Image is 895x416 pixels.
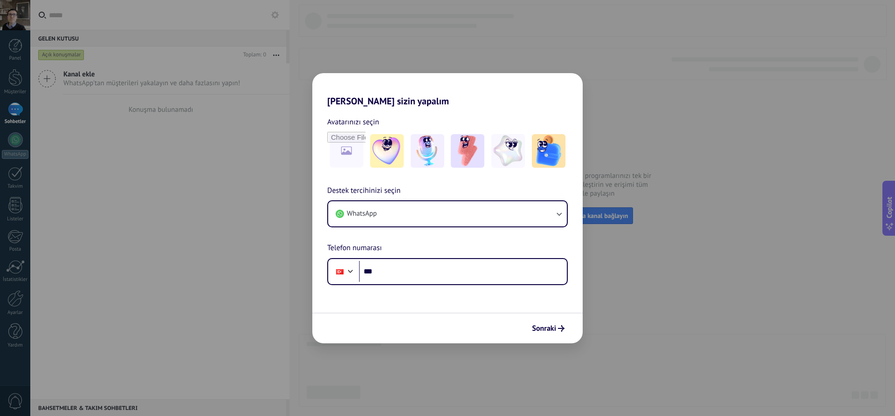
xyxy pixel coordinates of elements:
h2: [PERSON_NAME] sizin yapalım [312,73,583,107]
button: WhatsApp [328,201,567,226]
span: Destek tercihinizi seçin [327,185,400,197]
div: Turkey: + 90 [331,262,349,281]
span: WhatsApp [347,209,377,218]
img: -2.jpeg [411,134,444,168]
span: Telefon numarası [327,242,382,254]
img: -5.jpeg [532,134,565,168]
button: Sonraki [528,321,569,336]
img: -4.jpeg [491,134,525,168]
span: Avatarınızı seçin [327,116,379,128]
img: -1.jpeg [370,134,404,168]
img: -3.jpeg [451,134,484,168]
span: Sonraki [532,325,556,332]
